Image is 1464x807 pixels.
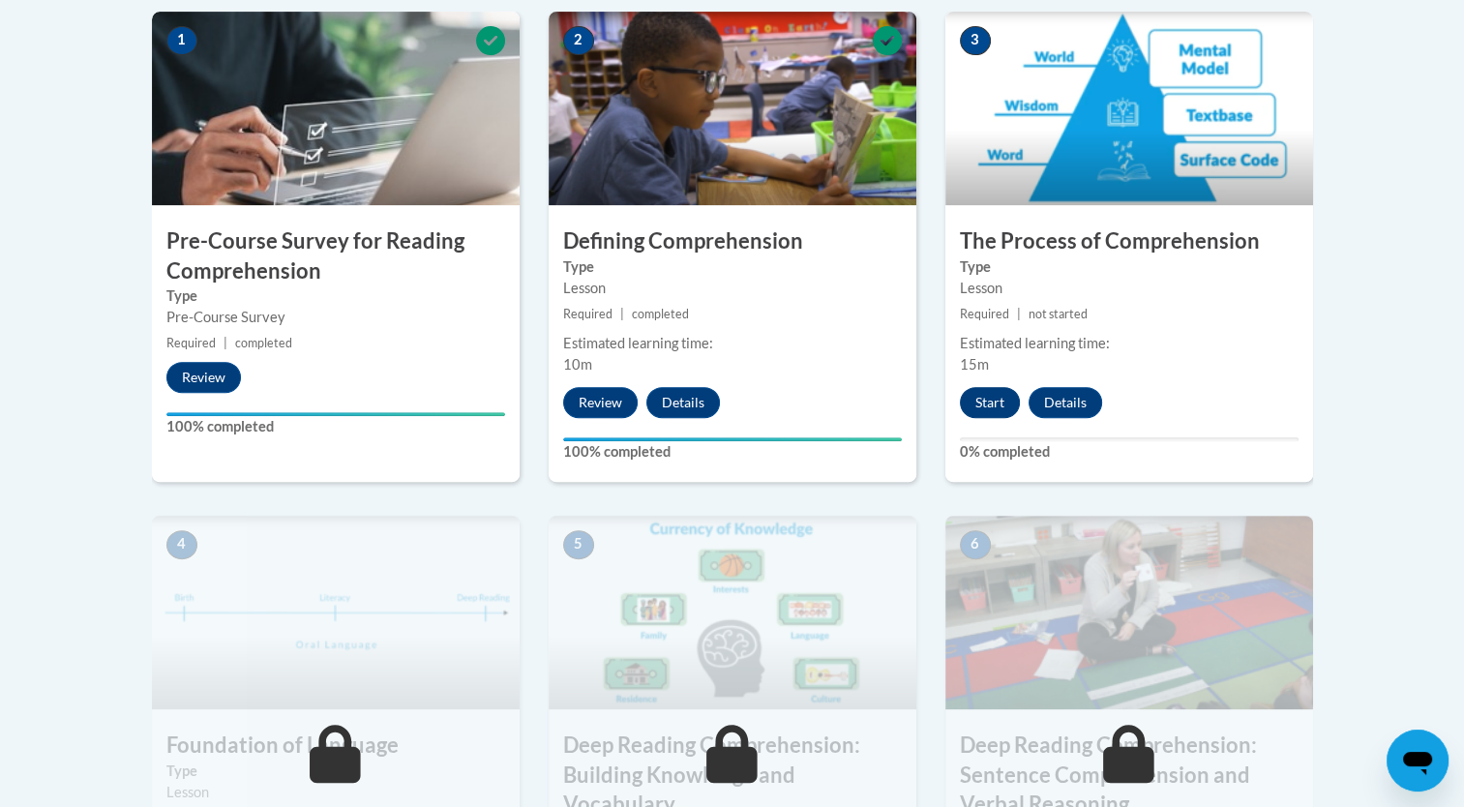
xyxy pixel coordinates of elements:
img: Course Image [152,516,520,709]
label: Type [960,256,1299,278]
label: 100% completed [166,416,505,437]
div: Lesson [166,782,505,803]
span: 2 [563,26,594,55]
span: 6 [960,530,991,559]
label: 100% completed [563,441,902,463]
span: | [1017,307,1021,321]
img: Course Image [152,12,520,205]
span: | [620,307,624,321]
div: Your progress [166,412,505,416]
h3: The Process of Comprehension [945,226,1313,256]
img: Course Image [549,12,916,205]
span: Required [960,307,1009,321]
span: 15m [960,356,989,373]
button: Review [166,362,241,393]
span: completed [235,336,292,350]
span: 1 [166,26,197,55]
iframe: Button to launch messaging window [1387,730,1449,792]
button: Review [563,387,638,418]
span: 5 [563,530,594,559]
button: Details [646,387,720,418]
label: Type [563,256,902,278]
button: Details [1029,387,1102,418]
span: | [224,336,227,350]
label: 0% completed [960,441,1299,463]
h3: Pre-Course Survey for Reading Comprehension [152,226,520,286]
button: Start [960,387,1020,418]
img: Course Image [945,516,1313,709]
span: Required [166,336,216,350]
img: Course Image [549,516,916,709]
div: Estimated learning time: [563,333,902,354]
div: Estimated learning time: [960,333,1299,354]
h3: Foundation of Language [152,731,520,761]
span: 10m [563,356,592,373]
h3: Defining Comprehension [549,226,916,256]
label: Type [166,285,505,307]
label: Type [166,761,505,782]
div: Lesson [563,278,902,299]
div: Lesson [960,278,1299,299]
div: Your progress [563,437,902,441]
span: not started [1029,307,1088,321]
span: Required [563,307,612,321]
div: Pre-Course Survey [166,307,505,328]
span: 4 [166,530,197,559]
span: completed [632,307,689,321]
span: 3 [960,26,991,55]
img: Course Image [945,12,1313,205]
